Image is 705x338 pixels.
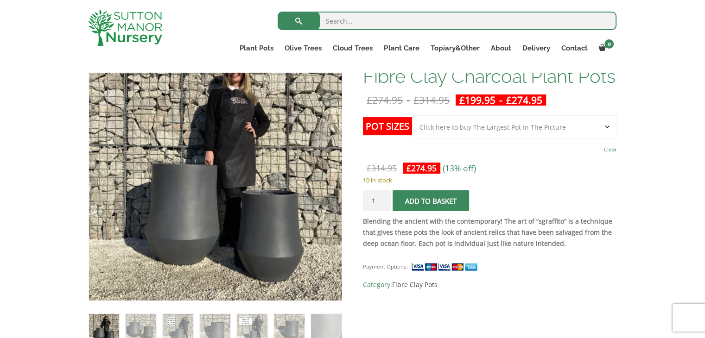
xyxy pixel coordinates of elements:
[363,217,612,248] strong: Blending the ancient with the contemporary! The art of “sgraffito” is a technique that gives thes...
[367,163,397,174] bdi: 314.95
[459,94,495,106] bdi: 199.95
[392,280,438,289] a: Fibre Clay Pots
[88,9,162,46] img: logo
[367,94,403,106] bdi: 274.95
[363,47,616,86] h1: The [PERSON_NAME] Pot Fibre Clay Charcoal Plant Pots
[413,94,450,106] bdi: 314.95
[406,163,437,174] bdi: 274.95
[459,94,465,106] span: £
[411,262,481,272] img: payment supported
[363,94,453,106] del: -
[506,94,512,106] span: £
[506,94,542,106] bdi: 274.95
[278,12,616,30] input: Search...
[425,42,485,55] a: Topiary&Other
[367,163,371,174] span: £
[516,42,555,55] a: Delivery
[363,190,391,211] input: Product quantity
[413,94,419,106] span: £
[234,42,279,55] a: Plant Pots
[593,42,616,55] a: 0
[604,39,614,49] span: 0
[406,163,411,174] span: £
[279,42,327,55] a: Olive Trees
[363,175,616,186] p: 10 in stock
[393,190,469,211] button: Add to basket
[327,42,378,55] a: Cloud Trees
[555,42,593,55] a: Contact
[443,163,476,174] span: (13% off)
[378,42,425,55] a: Plant Care
[363,279,616,290] span: Category:
[363,117,412,135] label: Pot Sizes
[604,143,617,156] a: Clear options
[456,94,546,106] ins: -
[363,263,408,270] small: Payment Options:
[367,94,372,106] span: £
[485,42,516,55] a: About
